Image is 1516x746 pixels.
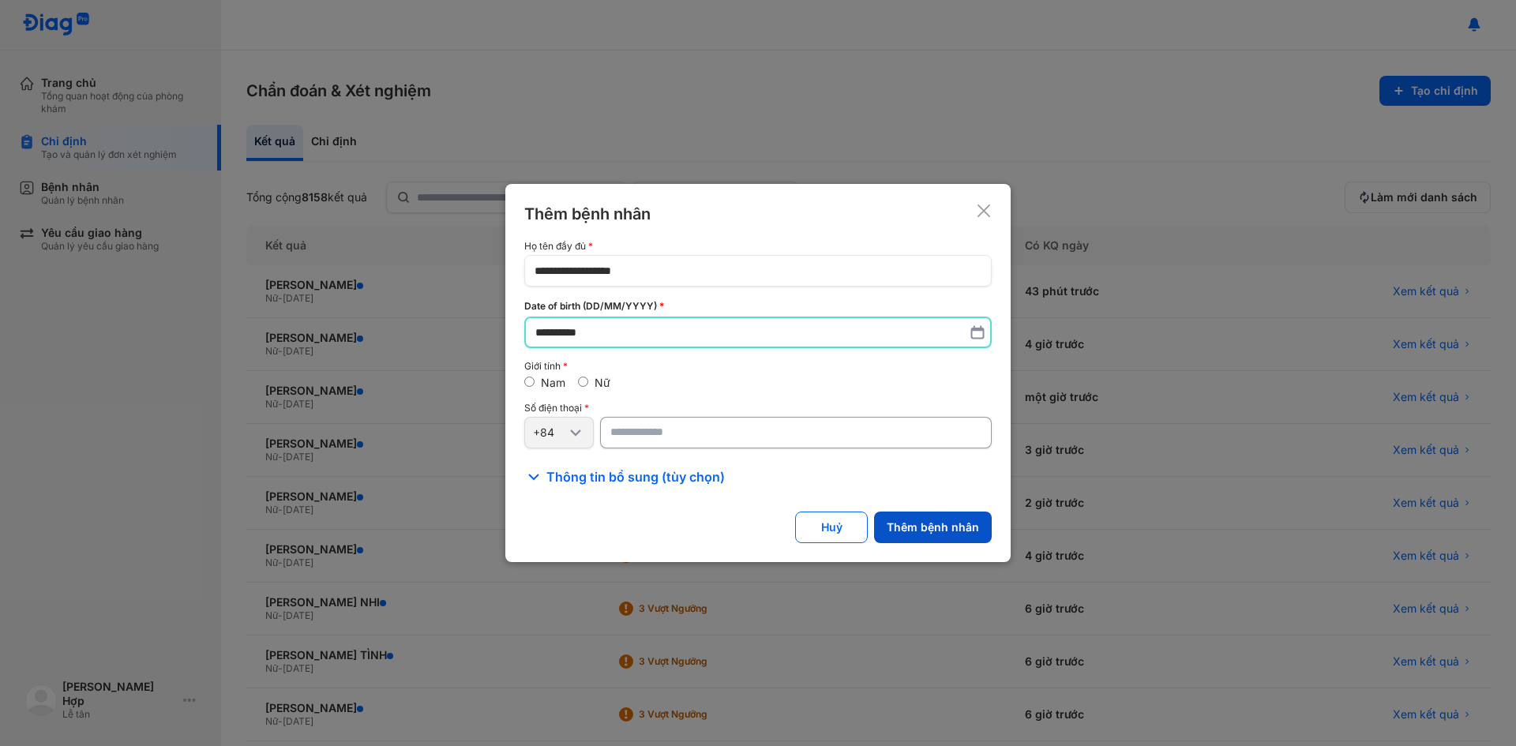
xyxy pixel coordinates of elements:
[533,425,566,440] div: +84
[541,376,565,389] label: Nam
[524,361,992,372] div: Giới tính
[595,376,610,389] label: Nữ
[795,512,868,543] button: Huỷ
[524,403,992,414] div: Số điện thoại
[546,467,725,486] span: Thông tin bổ sung (tùy chọn)
[874,512,992,543] button: Thêm bệnh nhân
[524,241,992,252] div: Họ tên đầy đủ
[524,299,992,313] div: Date of birth (DD/MM/YYYY)
[524,203,651,225] div: Thêm bệnh nhân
